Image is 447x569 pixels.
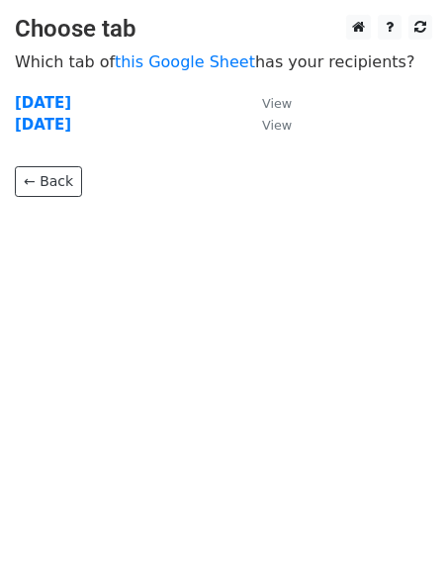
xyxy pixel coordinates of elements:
h3: Choose tab [15,15,432,44]
a: [DATE] [15,116,71,134]
a: View [242,116,292,134]
a: this Google Sheet [115,52,255,71]
a: ← Back [15,166,82,197]
a: [DATE] [15,94,71,112]
small: View [262,96,292,111]
p: Which tab of has your recipients? [15,51,432,72]
a: View [242,94,292,112]
small: View [262,118,292,133]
